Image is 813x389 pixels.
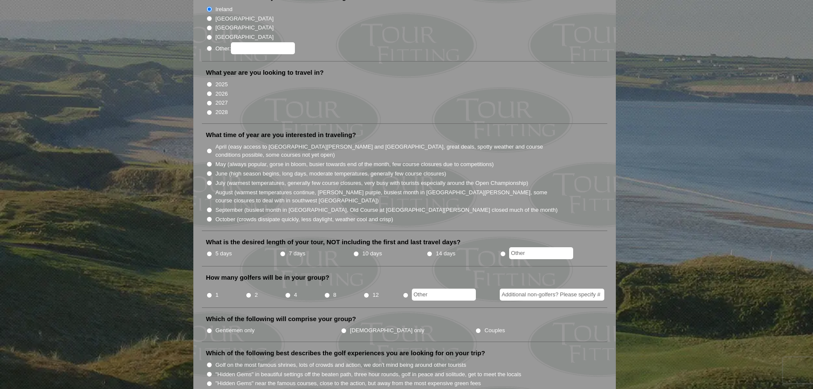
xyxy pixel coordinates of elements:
label: [DEMOGRAPHIC_DATA] only [350,326,424,335]
label: 2026 [216,90,228,98]
label: 10 days [362,249,382,258]
label: 7 days [289,249,306,258]
label: 8 [333,291,336,299]
label: August (warmest temperatures continue, [PERSON_NAME] purple, busiest month in [GEOGRAPHIC_DATA][P... [216,188,559,205]
label: 5 days [216,249,232,258]
label: 4 [294,291,297,299]
label: September (busiest month in [GEOGRAPHIC_DATA], Old Course at [GEOGRAPHIC_DATA][PERSON_NAME] close... [216,206,558,214]
label: 12 [373,291,379,299]
label: 2027 [216,99,228,107]
label: What time of year are you interested in traveling? [206,131,356,139]
label: Gentlemen only [216,326,255,335]
label: "Hidden Gems" in beautiful settings off the beaten path, three hour rounds, golf in peace and sol... [216,370,522,379]
label: [GEOGRAPHIC_DATA] [216,15,274,23]
label: Other: [216,42,295,54]
label: [GEOGRAPHIC_DATA] [216,23,274,32]
label: 14 days [436,249,455,258]
label: 2028 [216,108,228,117]
label: "Hidden Gems" near the famous courses, close to the action, but away from the most expensive gree... [216,379,481,388]
label: 1 [216,291,219,299]
label: October (crowds dissipate quickly, less daylight, weather cool and crisp) [216,215,393,224]
label: How many golfers will be in your group? [206,273,329,282]
input: Other [509,247,573,259]
label: April (easy access to [GEOGRAPHIC_DATA][PERSON_NAME] and [GEOGRAPHIC_DATA], great deals, spotty w... [216,143,559,159]
label: Which of the following best describes the golf experiences you are looking for on your trip? [206,349,485,357]
input: Additional non-golfers? Please specify # [500,289,604,301]
input: Other: [231,42,295,54]
label: What year are you looking to travel in? [206,68,324,77]
label: June (high season begins, long days, moderate temperatures, generally few course closures) [216,170,446,178]
label: Couples [484,326,505,335]
label: May (always popular, gorse in bloom, busier towards end of the month, few course closures due to ... [216,160,494,169]
label: Which of the following will comprise your group? [206,315,356,323]
label: [GEOGRAPHIC_DATA] [216,33,274,41]
label: Ireland [216,5,233,14]
label: July (warmest temperatures, generally few course closures, very busy with tourists especially aro... [216,179,528,187]
label: 2 [255,291,258,299]
label: Golf on the most famous shrines, lots of crowds and action, we don't mind being around other tour... [216,361,466,369]
input: Other [412,289,476,301]
label: 2025 [216,80,228,89]
label: What is the desired length of your tour, NOT including the first and last travel days? [206,238,461,246]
